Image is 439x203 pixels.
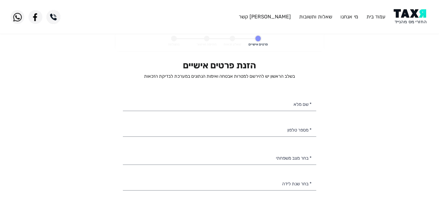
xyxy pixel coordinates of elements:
img: WhatsApp [10,10,24,24]
a: [PERSON_NAME] קשר [238,14,290,20]
img: Logo [394,9,429,25]
span: שאלון זכאות [223,42,241,47]
span: חתימה ואישור [197,42,217,47]
span: בהצלחה [168,42,179,47]
a: עמוד בית [366,14,385,20]
img: Phone [47,10,60,24]
a: מי אנחנו [340,14,358,20]
a: שאלות ותשובות [299,14,332,20]
p: בשלב הראשון יש להירשם למטרות אבטחה ואימות הנתונים במערכת לבדיקת הזכאות [123,73,316,79]
h2: הזנת פרטים אישיים [123,60,316,71]
img: Facebook [28,10,42,24]
span: פרטים אישיים [245,42,271,47]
